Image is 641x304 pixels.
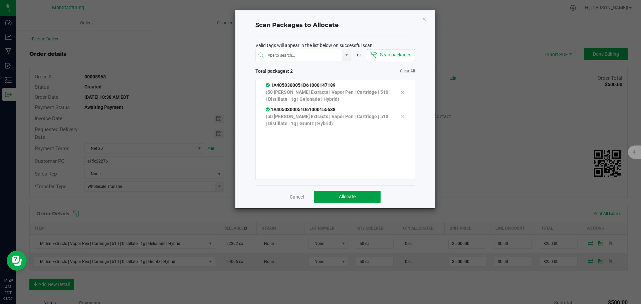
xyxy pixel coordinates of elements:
[266,89,391,103] p: (50 [PERSON_NAME] Extracts | Vapor Pen | Cartridge | 510 | Distillate | 1g | Gelonade | Hybrid)
[7,251,27,271] iframe: Resource center
[395,88,409,96] div: Remove tag
[266,82,271,88] span: In Sync
[314,191,381,203] button: Allocate
[339,194,356,199] span: Allocate
[255,68,335,75] span: Total packages: 2
[266,107,336,112] span: 1A4050300051D61000155638
[255,21,415,30] h4: Scan Packages to Allocate
[266,82,336,88] span: 1A4050300051D61000147189
[266,113,391,127] p: (50 [PERSON_NAME] Extracts | Vapor Pen | Cartridge | 510 | Distillate | 1g | Gruntz | Hybrid)
[255,42,374,49] span: Valid tags will appear in the list below on successful scan.
[266,107,271,112] span: In Sync
[395,112,409,120] div: Remove tag
[367,49,415,61] button: Scan packages
[290,194,304,200] a: Cancel
[400,68,415,74] a: Clear All
[422,15,427,23] button: Close
[256,49,343,61] input: NO DATA FOUND
[351,51,367,58] div: or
